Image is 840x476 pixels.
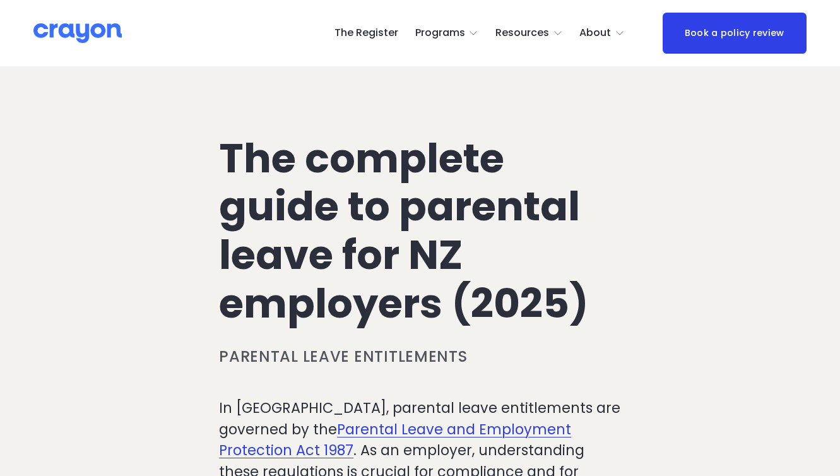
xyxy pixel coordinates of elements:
[219,346,467,367] a: Parental leave entitlements
[219,134,621,328] h1: The complete guide to parental leave for NZ employers (2025)
[579,23,625,44] a: folder dropdown
[219,420,571,461] a: Parental Leave and Employment Protection Act 1987
[663,13,807,54] a: Book a policy review
[495,23,563,44] a: folder dropdown
[33,22,122,44] img: Crayon
[495,24,549,42] span: Resources
[334,23,398,44] a: The Register
[579,24,611,42] span: About
[415,23,479,44] a: folder dropdown
[415,24,465,42] span: Programs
